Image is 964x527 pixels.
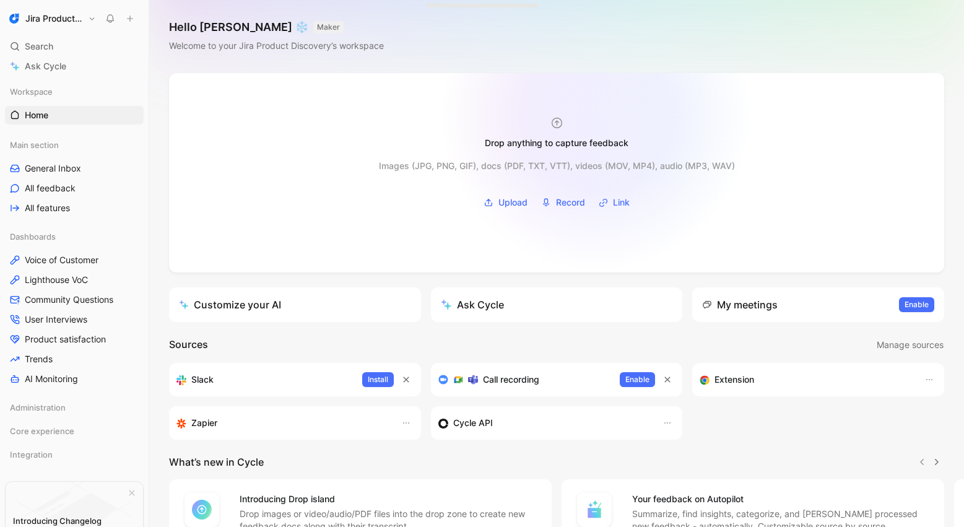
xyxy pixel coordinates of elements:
span: AI Monitoring [25,373,78,385]
div: Sync your customers, send feedback and get updates in Slack [176,372,352,387]
span: Home [25,109,48,121]
span: Enable [905,298,929,311]
div: Administration [5,398,144,420]
div: Dashboards [5,227,144,246]
a: General Inbox [5,159,144,178]
div: Main section [5,136,144,154]
button: Install [362,372,394,387]
a: Home [5,106,144,124]
div: Welcome to your Jira Product Discovery’s workspace [169,38,384,53]
a: All feedback [5,179,144,198]
div: Workspace [5,82,144,101]
button: Ask Cycle [431,287,683,322]
h3: Slack [191,372,214,387]
h4: Introducing Drop island [240,492,537,507]
a: Lighthouse VoC [5,271,144,289]
div: Capture feedback from anywhere on the web [700,372,912,387]
button: Record [537,193,589,212]
a: User Interviews [5,310,144,329]
span: Core experience [10,425,74,437]
a: Voice of Customer [5,251,144,269]
button: Manage sources [876,337,944,353]
h3: Extension [714,372,754,387]
span: Administration [10,401,66,414]
div: Drop anything to capture feedback [485,136,628,150]
button: Enable [899,297,934,312]
h1: Hello [PERSON_NAME] ❄️ [169,20,384,35]
a: All features [5,199,144,217]
span: Community Questions [25,294,113,306]
span: Manage sources [877,338,944,352]
button: Jira Product DiscoveryJira Product Discovery [5,10,99,27]
div: Integration [5,445,144,468]
span: Ask Cycle [25,59,66,74]
button: Enable [620,372,655,387]
h2: Sources [169,337,208,353]
a: AI Monitoring [5,370,144,388]
h2: What’s new in Cycle [169,455,264,469]
div: Integration [5,445,144,464]
button: Upload [479,193,532,212]
span: Workspace [10,85,53,98]
img: Jira Product Discovery [8,12,20,25]
span: Lighthouse VoC [25,274,88,286]
a: Trends [5,350,144,368]
button: Link [594,193,634,212]
span: Search [25,39,53,54]
span: Trends [25,353,53,365]
span: Main section [10,139,59,151]
div: Images (JPG, PNG, GIF), docs (PDF, TXT, VTT), videos (MOV, MP4), audio (MP3, WAV) [379,159,735,173]
span: Integration [10,448,53,461]
h3: Zapier [191,416,217,430]
span: Link [613,195,630,210]
span: Enable [625,373,649,386]
a: Customize your AI [169,287,421,322]
span: Upload [498,195,528,210]
span: Record [556,195,585,210]
h4: Your feedback on Autopilot [632,492,929,507]
div: DashboardsVoice of CustomerLighthouse VoCCommunity QuestionsUser InterviewsProduct satisfactionTr... [5,227,144,388]
div: Search [5,37,144,56]
span: All feedback [25,182,76,194]
div: Core experience [5,422,144,444]
h3: Cycle API [453,416,493,430]
button: MAKER [313,21,344,33]
div: Sync customers & send feedback from custom sources. Get inspired by our favorite use case [438,416,651,430]
span: All features [25,202,70,214]
div: My meetings [702,297,778,312]
a: Community Questions [5,290,144,309]
a: Ask Cycle [5,57,144,76]
span: User Interviews [25,313,87,326]
div: Capture feedback from thousands of sources with Zapier (survey results, recordings, sheets, etc). [176,416,389,430]
span: Dashboards [10,230,56,243]
h3: Call recording [483,372,539,387]
span: Install [368,373,388,386]
div: Administration [5,398,144,417]
div: Main sectionGeneral InboxAll feedbackAll features [5,136,144,217]
div: Record & transcribe meetings from Zoom, Meet & Teams. [438,372,610,387]
a: Product satisfaction [5,330,144,349]
h1: Jira Product Discovery [25,13,83,24]
span: General Inbox [25,162,81,175]
span: Voice of Customer [25,254,98,266]
div: Customize your AI [179,297,281,312]
span: Product satisfaction [25,333,106,346]
div: Ask Cycle [441,297,504,312]
div: Core experience [5,422,144,440]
